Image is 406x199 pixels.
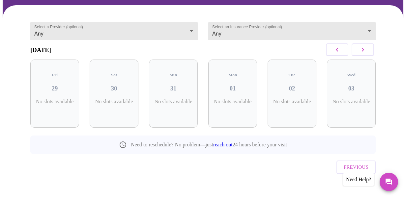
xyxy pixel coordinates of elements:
button: Previous [336,161,376,174]
h3: 03 [332,85,370,92]
h3: 31 [154,85,192,92]
div: Need Help? [343,173,374,186]
h5: Tue [273,72,311,78]
p: No slots available [332,99,370,105]
h5: Mon [214,72,252,78]
span: Previous [344,163,368,171]
h3: 02 [273,85,311,92]
h5: Wed [332,72,370,78]
p: No slots available [36,99,74,105]
h3: [DATE] [30,46,51,54]
div: Any [208,22,376,40]
p: No slots available [154,99,192,105]
h3: 30 [95,85,133,92]
button: Messages [380,173,398,191]
p: Need to reschedule? No problem—just 24 hours before your visit [131,142,287,148]
h5: Fri [36,72,74,78]
a: reach out [213,142,233,147]
p: No slots available [95,99,133,105]
h3: 01 [214,85,252,92]
p: No slots available [273,99,311,105]
h5: Sat [95,72,133,78]
h3: 29 [36,85,74,92]
div: Any [30,22,198,40]
p: No slots available [214,99,252,105]
h5: Sun [154,72,192,78]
